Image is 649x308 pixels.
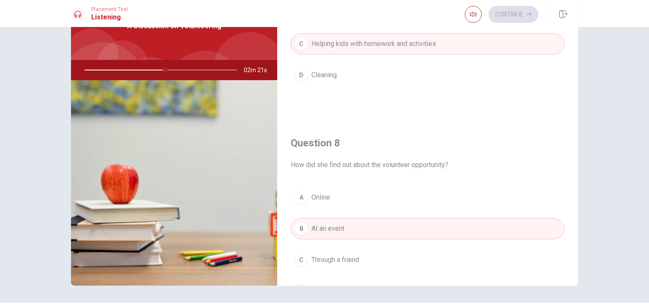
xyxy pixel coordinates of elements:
[291,218,564,239] button: BAt an event
[291,187,564,208] button: AOnline
[291,33,564,54] button: CHelping kids with homework and activities
[295,284,308,298] div: D
[291,249,564,270] button: CThrough a friend
[311,39,436,49] span: Helping kids with homework and activities
[311,70,337,80] span: Cleaning
[291,160,564,170] span: How did she find out about the volunteer opportunity?
[311,192,330,203] span: Online
[295,191,308,204] div: A
[91,12,128,22] h1: Listening
[311,224,344,234] span: At an event
[295,253,308,267] div: C
[91,6,128,12] span: Placement Test
[311,255,359,265] span: Through a friend
[295,68,308,82] div: D
[71,80,277,286] img: A Discussion on Volunteering
[244,60,274,80] span: 02m 21s
[295,37,308,51] div: C
[291,136,564,150] h4: Question 8
[291,65,564,86] button: DCleaning
[291,281,564,302] button: D
[295,222,308,235] div: B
